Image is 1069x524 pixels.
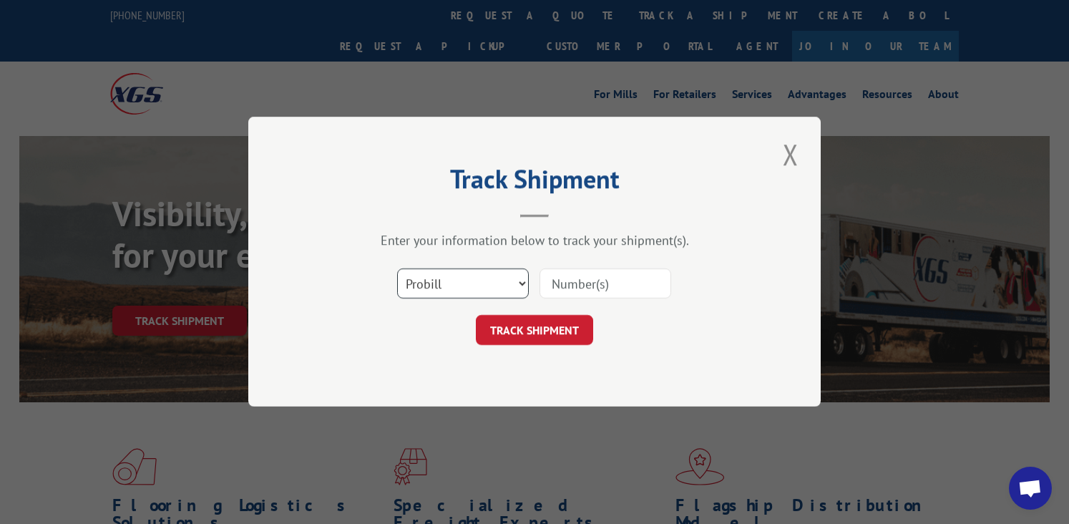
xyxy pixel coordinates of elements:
h2: Track Shipment [320,169,749,196]
div: Enter your information below to track your shipment(s). [320,233,749,249]
button: Close modal [778,135,803,174]
a: Open chat [1009,467,1052,510]
button: TRACK SHIPMENT [476,316,593,346]
input: Number(s) [540,269,671,299]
